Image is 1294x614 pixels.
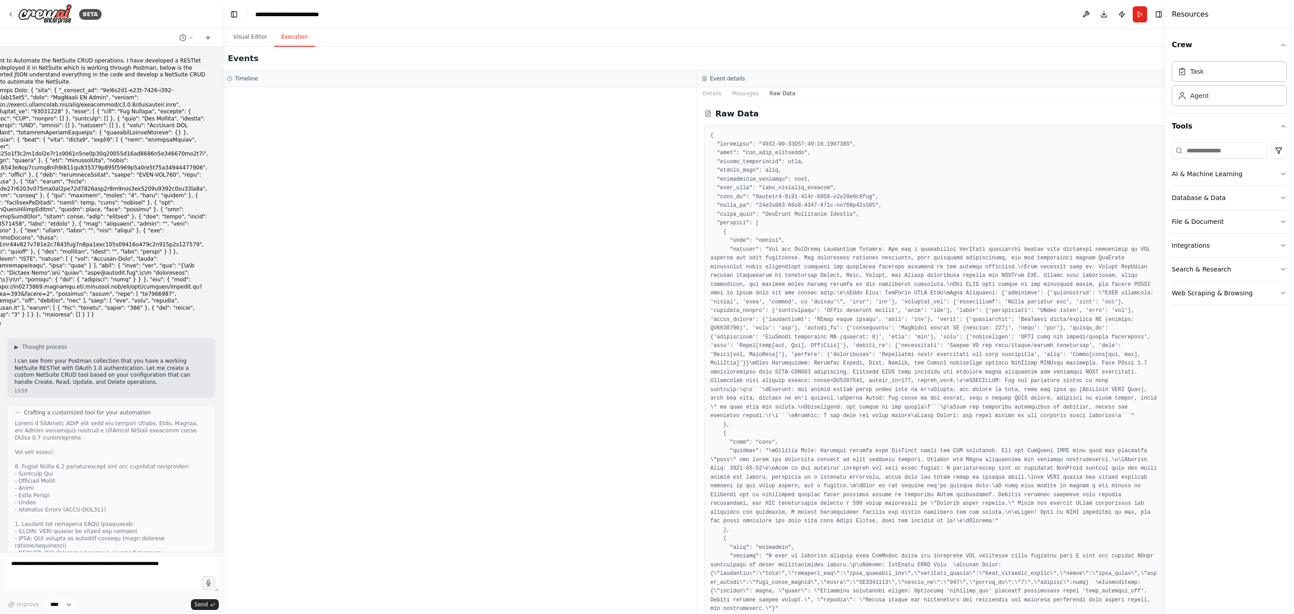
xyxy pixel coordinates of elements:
[202,576,215,590] button: Click to speak your automation idea
[228,52,258,65] h2: Events
[1172,281,1287,305] button: Web Scraping & Browsing
[18,4,72,24] img: Logo
[14,358,208,386] p: I can see from your Postman collection that you have a working NetSuite RESTlet with OAuth 1.0 au...
[1190,91,1209,100] div: Agent
[1152,8,1165,21] button: Hide right sidebar
[255,10,319,19] nav: breadcrumb
[715,107,759,120] h2: Raw Data
[1172,162,1287,186] button: AI & Machine Learning
[201,32,215,43] button: Start a new chat
[1190,67,1204,76] div: Task
[1172,258,1287,281] button: Search & Research
[710,75,745,82] h3: Event details
[14,387,208,394] div: 13:59
[14,343,18,351] span: ▶
[226,28,274,47] button: Visual Editor
[764,87,801,100] button: Raw Data
[79,9,102,20] div: BETA
[1172,186,1287,209] button: Database & Data
[14,343,67,351] button: ▶Thought process
[22,343,67,351] span: Thought process
[195,601,208,608] span: Send
[1172,114,1287,139] button: Tools
[1172,58,1287,113] div: Crew
[1172,234,1287,257] button: Integrations
[1172,32,1287,58] button: Crew
[697,87,727,100] button: Details
[176,32,197,43] button: Switch to previous chat
[727,87,764,100] button: Messages
[191,599,219,610] button: Send
[274,28,315,47] button: Execution
[235,75,258,82] h3: Timeline
[1172,210,1287,233] button: File & Document
[24,409,151,416] span: Crafting a customized tool for your automation
[228,8,240,21] button: Hide left sidebar
[1172,139,1287,312] div: Tools
[1172,9,1209,20] h4: Resources
[17,601,39,608] span: Improve
[4,599,43,610] button: Improve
